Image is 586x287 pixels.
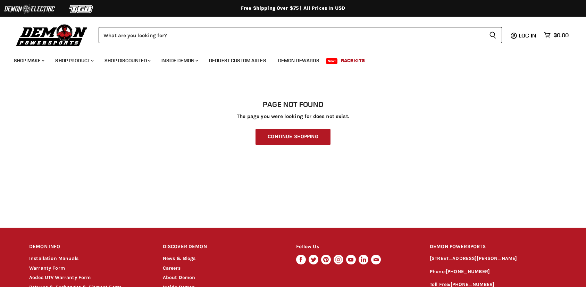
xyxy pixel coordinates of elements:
button: Search [484,27,502,43]
input: Search [99,27,484,43]
ul: Main menu [9,51,567,68]
a: Shop Discounted [99,53,155,68]
img: Demon Electric Logo 2 [3,2,56,16]
img: TGB Logo 2 [56,2,108,16]
h1: Page not found [29,100,557,109]
a: Shop Product [50,53,98,68]
h2: DEMON INFO [29,239,150,255]
div: Free Shipping Over $75 | All Prices In USD [15,5,571,11]
a: Continue Shopping [256,129,330,145]
h2: DISCOVER DEMON [163,239,283,255]
a: Race Kits [336,53,370,68]
h2: Follow Us [296,239,417,255]
a: Installation Manuals [29,255,78,261]
span: New! [326,58,338,64]
a: Request Custom Axles [204,53,271,68]
a: $0.00 [541,30,572,40]
a: Log in [516,32,541,39]
p: The page you were looking for does not exist. [29,113,557,119]
h2: DEMON POWERSPORTS [430,239,557,255]
img: Demon Powersports [14,23,90,47]
p: [STREET_ADDRESS][PERSON_NAME] [430,255,557,263]
a: Demon Rewards [273,53,325,68]
a: Shop Make [9,53,49,68]
form: Product [99,27,502,43]
span: Log in [519,32,536,39]
a: Careers [163,265,181,271]
a: News & Blogs [163,255,196,261]
a: Aodes UTV Warranty Form [29,275,91,280]
a: About Demon [163,275,195,280]
a: Warranty Form [29,265,65,271]
span: $0.00 [553,32,569,39]
a: Inside Demon [156,53,202,68]
a: [PHONE_NUMBER] [446,269,490,275]
p: Phone: [430,268,557,276]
